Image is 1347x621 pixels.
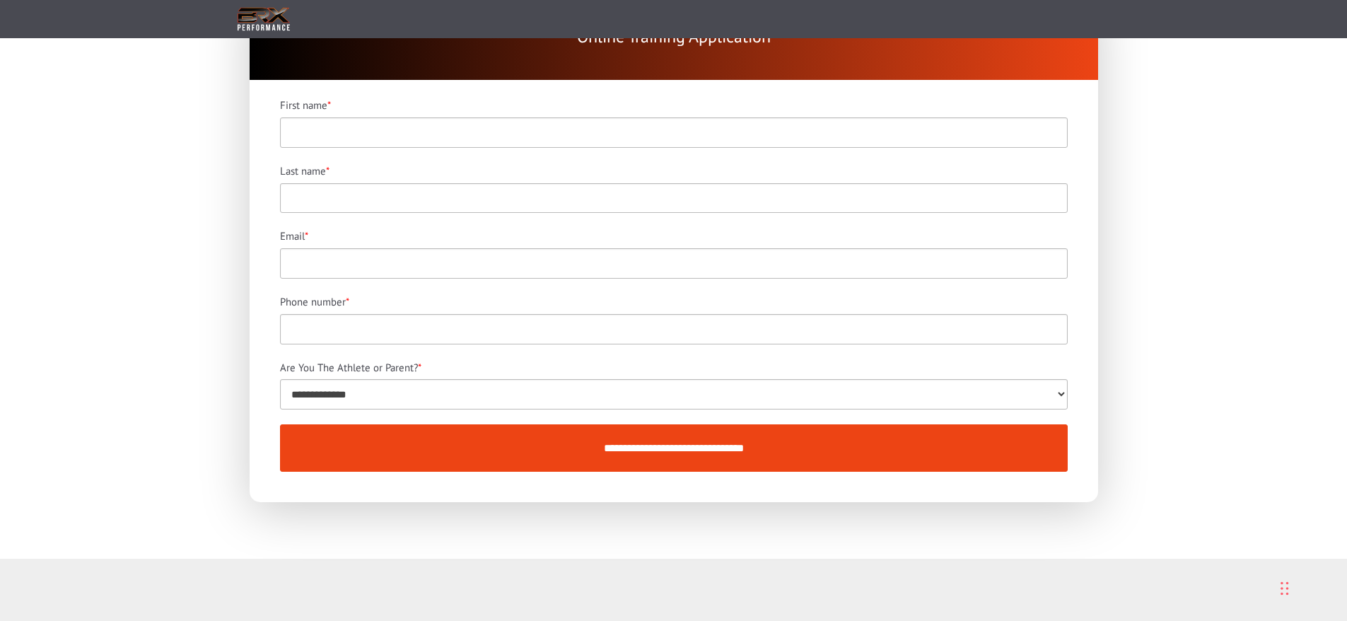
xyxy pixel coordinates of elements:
[280,361,418,374] span: Are You The Athlete or Parent?
[1281,567,1289,610] div: Drag
[280,295,346,308] span: Phone number
[235,5,292,34] img: BRX Transparent Logo-2
[280,229,305,243] span: Email
[1146,468,1347,621] iframe: Chat Widget
[280,98,327,112] span: First name
[280,164,326,178] span: Last name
